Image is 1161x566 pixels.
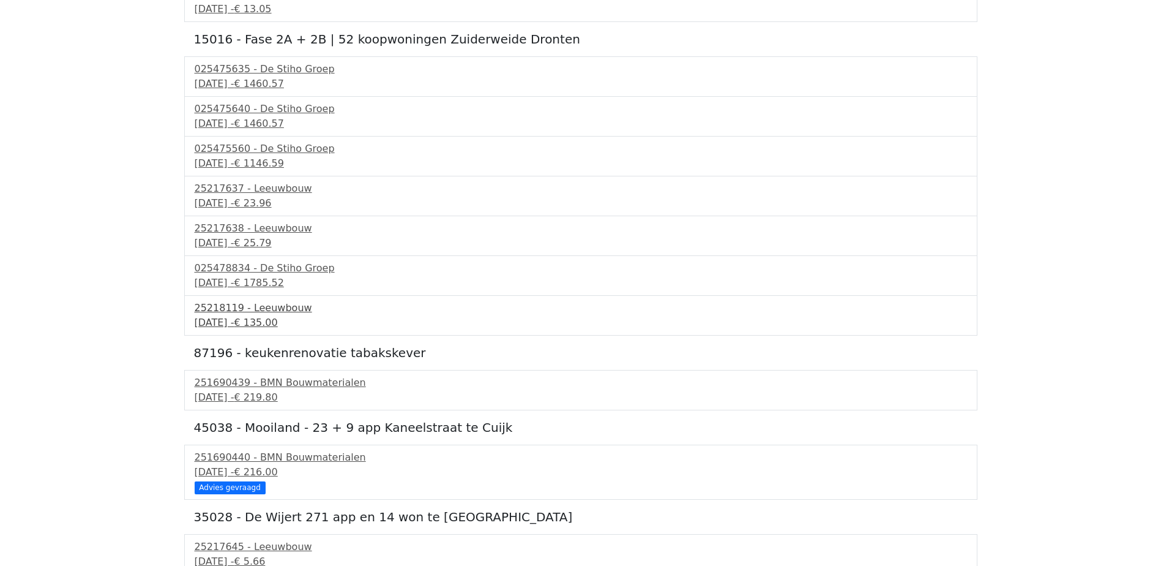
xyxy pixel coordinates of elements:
span: € 1146.59 [234,157,283,169]
div: [DATE] - [195,2,967,17]
div: 025475640 - De Stiho Groep [195,102,967,116]
span: € 25.79 [234,237,271,249]
div: [DATE] - [195,196,967,211]
div: 025475635 - De Stiho Groep [195,62,967,77]
div: [DATE] - [195,77,967,91]
span: € 23.96 [234,197,271,209]
span: € 1460.57 [234,78,283,89]
div: 25217645 - Leeuwbouw [195,540,967,554]
a: 251690439 - BMN Bouwmaterialen[DATE] -€ 219.80 [195,375,967,405]
span: € 1460.57 [234,118,283,129]
div: [DATE] - [195,116,967,131]
div: 25217638 - Leeuwbouw [195,221,967,236]
div: [DATE] - [195,236,967,251]
div: Advies gevraagd [195,481,266,494]
a: 25217637 - Leeuwbouw[DATE] -€ 23.96 [195,181,967,211]
div: 251690440 - BMN Bouwmaterialen [195,450,967,465]
div: 25217637 - Leeuwbouw [195,181,967,196]
h5: 87196 - keukenrenovatie tabakskever [194,345,968,360]
div: [DATE] - [195,276,967,290]
span: € 216.00 [234,466,277,478]
a: 025475560 - De Stiho Groep[DATE] -€ 1146.59 [195,141,967,171]
div: [DATE] - [195,315,967,330]
a: 25217638 - Leeuwbouw[DATE] -€ 25.79 [195,221,967,251]
div: 025478834 - De Stiho Groep [195,261,967,276]
span: € 219.80 [234,391,277,403]
h5: 45038 - Mooiland - 23 + 9 app Kaneelstraat te Cuijk [194,420,968,435]
div: [DATE] - [195,465,967,480]
h5: 15016 - Fase 2A + 2B | 52 koopwoningen Zuiderweide Dronten [194,32,968,47]
a: 025478834 - De Stiho Groep[DATE] -€ 1785.52 [195,261,967,290]
a: 025475640 - De Stiho Groep[DATE] -€ 1460.57 [195,102,967,131]
div: [DATE] - [195,156,967,171]
span: € 13.05 [234,3,271,15]
a: 25218119 - Leeuwbouw[DATE] -€ 135.00 [195,301,967,330]
span: € 135.00 [234,317,277,328]
div: 251690439 - BMN Bouwmaterialen [195,375,967,390]
div: 025475560 - De Stiho Groep [195,141,967,156]
div: 25218119 - Leeuwbouw [195,301,967,315]
h5: 35028 - De Wijert 271 app en 14 won te [GEOGRAPHIC_DATA] [194,510,968,524]
a: 251690440 - BMN Bouwmaterialen[DATE] -€ 216.00 Advies gevraagd [195,450,967,492]
span: € 1785.52 [234,277,283,289]
div: [DATE] - [195,390,967,405]
a: 025475635 - De Stiho Groep[DATE] -€ 1460.57 [195,62,967,91]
